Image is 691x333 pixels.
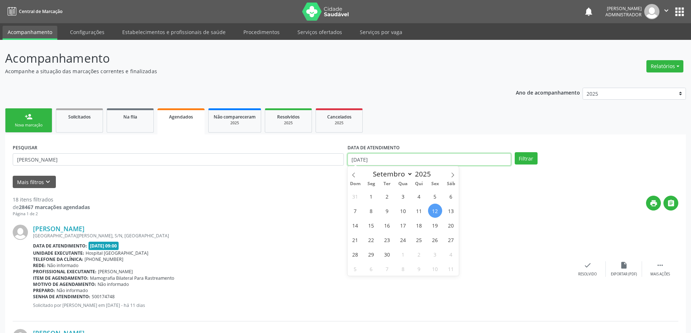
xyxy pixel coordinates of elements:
[19,204,90,211] strong: 28467 marcações agendadas
[13,225,28,240] img: img
[123,114,137,120] span: Na fila
[13,203,90,211] div: de
[428,262,442,276] span: Outubro 10, 2025
[44,178,52,186] i: keyboard_arrow_down
[380,233,394,247] span: Setembro 23, 2025
[444,247,458,261] span: Outubro 4, 2025
[396,189,410,203] span: Setembro 3, 2025
[348,189,362,203] span: Agosto 31, 2025
[516,88,580,97] p: Ano de acompanhamento
[444,204,458,218] span: Setembro 13, 2025
[667,199,675,207] i: 
[428,247,442,261] span: Outubro 3, 2025
[380,189,394,203] span: Setembro 2, 2025
[11,122,47,128] div: Nova marcação
[348,204,362,218] span: Setembro 7, 2025
[347,142,400,153] label: DATA DE ATENDIMENTO
[412,189,426,203] span: Setembro 4, 2025
[98,281,129,287] span: Não informado
[379,182,395,186] span: Ter
[650,199,658,207] i: print
[605,12,642,18] span: Administrador
[644,4,659,19] img: img
[13,176,56,188] button: Mais filtroskeyboard_arrow_down
[169,114,193,120] span: Agendados
[13,211,90,217] div: Página 1 de 2
[85,256,123,262] span: [PHONE_NUMBER]
[117,26,231,38] a: Estabelecimentos e profissionais de saúde
[363,182,379,186] span: Seg
[65,26,110,38] a: Configurações
[348,247,362,261] span: Setembro 28, 2025
[380,218,394,232] span: Setembro 16, 2025
[57,287,88,294] span: Não informado
[380,204,394,218] span: Setembro 9, 2025
[364,247,378,261] span: Setembro 29, 2025
[33,256,83,262] b: Telefone da clínica:
[214,114,256,120] span: Não compareceram
[396,204,410,218] span: Setembro 10, 2025
[33,250,84,256] b: Unidade executante:
[348,233,362,247] span: Setembro 21, 2025
[411,182,427,186] span: Qui
[238,26,285,38] a: Procedimentos
[673,5,686,18] button: apps
[89,242,119,250] span: [DATE] 09:00
[364,218,378,232] span: Setembro 15, 2025
[584,7,594,17] button: notifications
[364,233,378,247] span: Setembro 22, 2025
[33,275,89,281] b: Item de agendamento:
[13,153,344,166] input: Nome, CNS
[214,120,256,126] div: 2025
[428,189,442,203] span: Setembro 5, 2025
[364,204,378,218] span: Setembro 8, 2025
[611,272,637,277] div: Exportar (PDF)
[395,182,411,186] span: Qua
[348,218,362,232] span: Setembro 14, 2025
[33,294,90,300] b: Senha de atendimento:
[656,261,664,269] i: 
[13,196,90,203] div: 18 itens filtrados
[413,169,437,179] input: Year
[5,5,62,17] a: Central de Marcação
[347,153,511,166] input: Selecione um intervalo
[620,261,628,269] i: insert_drive_file
[270,120,307,126] div: 2025
[515,152,538,165] button: Filtrar
[33,302,569,308] p: Solicitado por [PERSON_NAME] em [DATE] - há 11 dias
[25,113,33,121] div: person_add
[92,294,115,300] span: S00174748
[380,247,394,261] span: Setembro 30, 2025
[443,182,459,186] span: Sáb
[33,281,96,287] b: Motivo de agendamento:
[33,287,55,294] b: Preparo:
[444,218,458,232] span: Setembro 20, 2025
[428,233,442,247] span: Setembro 26, 2025
[412,218,426,232] span: Setembro 18, 2025
[428,204,442,218] span: Setembro 12, 2025
[412,233,426,247] span: Setembro 25, 2025
[444,262,458,276] span: Outubro 11, 2025
[650,272,670,277] div: Mais ações
[444,233,458,247] span: Setembro 27, 2025
[19,8,62,14] span: Central de Marcação
[33,269,96,275] b: Profissional executante:
[355,26,407,38] a: Serviços por vaga
[412,262,426,276] span: Outubro 9, 2025
[3,26,57,40] a: Acompanhamento
[578,272,597,277] div: Resolvido
[33,243,87,249] b: Data de atendimento:
[427,182,443,186] span: Sex
[321,120,357,126] div: 2025
[348,262,362,276] span: Outubro 5, 2025
[428,218,442,232] span: Setembro 19, 2025
[86,250,148,256] span: Hospital [GEOGRAPHIC_DATA]
[584,261,592,269] i: check
[364,262,378,276] span: Outubro 6, 2025
[277,114,300,120] span: Resolvidos
[396,247,410,261] span: Outubro 1, 2025
[646,196,661,211] button: print
[380,262,394,276] span: Outubro 7, 2025
[659,4,673,19] button: 
[605,5,642,12] div: [PERSON_NAME]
